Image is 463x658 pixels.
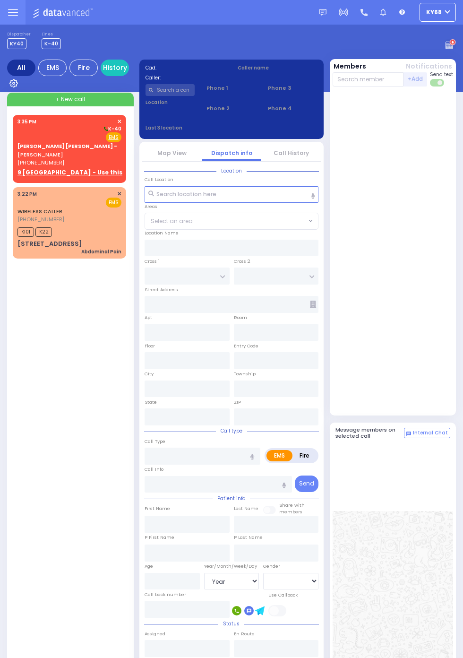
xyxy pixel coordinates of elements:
[146,99,195,106] label: Location
[234,631,255,637] label: En Route
[216,427,247,434] span: Call type
[234,505,258,512] label: Last Name
[17,208,62,215] a: WIRELESS CALLER
[234,371,256,377] label: Township
[35,227,52,237] span: K22
[69,60,98,76] div: Fire
[106,198,121,208] span: EMS
[109,134,119,141] u: EMS
[145,203,157,210] label: Areas
[103,125,121,132] span: K-40
[406,432,411,436] img: comment-alt.png
[17,168,122,176] u: 9 [GEOGRAPHIC_DATA] - Use this
[145,563,153,570] label: Age
[295,476,318,492] button: Send
[55,95,85,104] span: + New call
[420,3,456,22] button: ky68
[17,142,117,158] a: [PERSON_NAME]
[146,64,226,71] label: Cad:
[216,167,247,174] span: Location
[234,343,258,349] label: Entry Code
[145,631,165,637] label: Assigned
[38,60,67,76] div: EMS
[42,38,61,49] span: K-40
[7,32,31,37] label: Dispatcher
[292,450,317,461] label: Fire
[7,38,26,49] span: KY40
[145,438,165,445] label: Call Type
[206,84,256,92] span: Phone 1
[430,71,453,78] span: Send text
[413,430,448,436] span: Internal Chat
[42,32,61,37] label: Lines
[145,399,157,406] label: State
[17,216,64,223] span: [PHONE_NUMBER]
[234,399,241,406] label: ZIP
[117,190,121,198] span: ✕
[145,258,160,265] label: Cross 1
[146,84,195,96] input: Search a contact
[213,495,250,502] span: Patient info
[234,314,247,321] label: Room
[17,227,34,237] span: K101
[426,8,442,17] span: ky68
[319,9,326,16] img: message.svg
[274,149,309,157] a: Call History
[268,104,317,113] span: Phone 4
[146,124,232,131] label: Last 3 location
[145,534,174,541] label: P First Name
[145,186,318,203] input: Search location here
[211,149,252,157] a: Dispatch info
[146,74,226,81] label: Caller:
[145,286,178,293] label: Street Address
[206,104,256,113] span: Phone 2
[238,64,318,71] label: Caller name
[17,118,36,125] span: 3:35 PM
[263,563,280,570] label: Gender
[266,450,292,461] label: EMS
[234,258,250,265] label: Cross 2
[268,592,298,598] label: Use Callback
[310,301,316,308] span: Other building occupants
[157,149,187,157] a: Map View
[151,217,193,225] span: Select an area
[279,502,305,508] small: Share with
[145,591,186,598] label: Call back number
[17,190,37,198] span: 3:22 PM
[17,239,82,249] div: [STREET_ADDRESS]
[17,159,64,166] span: [PHONE_NUMBER]
[145,343,155,349] label: Floor
[101,60,129,76] a: History
[430,78,445,87] label: Turn off text
[145,466,163,473] label: Call Info
[334,61,366,71] button: Members
[218,620,244,627] span: Status
[333,72,404,87] input: Search member
[145,314,152,321] label: Apt
[335,427,404,439] h5: Message members on selected call
[145,505,170,512] label: First Name
[268,84,317,92] span: Phone 3
[33,7,95,18] img: Logo
[145,371,154,377] label: City
[117,118,121,126] span: ✕
[145,230,179,236] label: Location Name
[81,248,121,255] div: Abdominal Pain
[404,428,450,438] button: Internal Chat
[279,509,302,515] span: members
[145,176,173,183] label: Call Location
[204,563,259,570] div: Year/Month/Week/Day
[406,61,452,71] button: Notifications
[234,534,263,541] label: P Last Name
[7,60,35,76] div: All
[17,142,117,150] span: [PERSON_NAME] [PERSON_NAME] -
